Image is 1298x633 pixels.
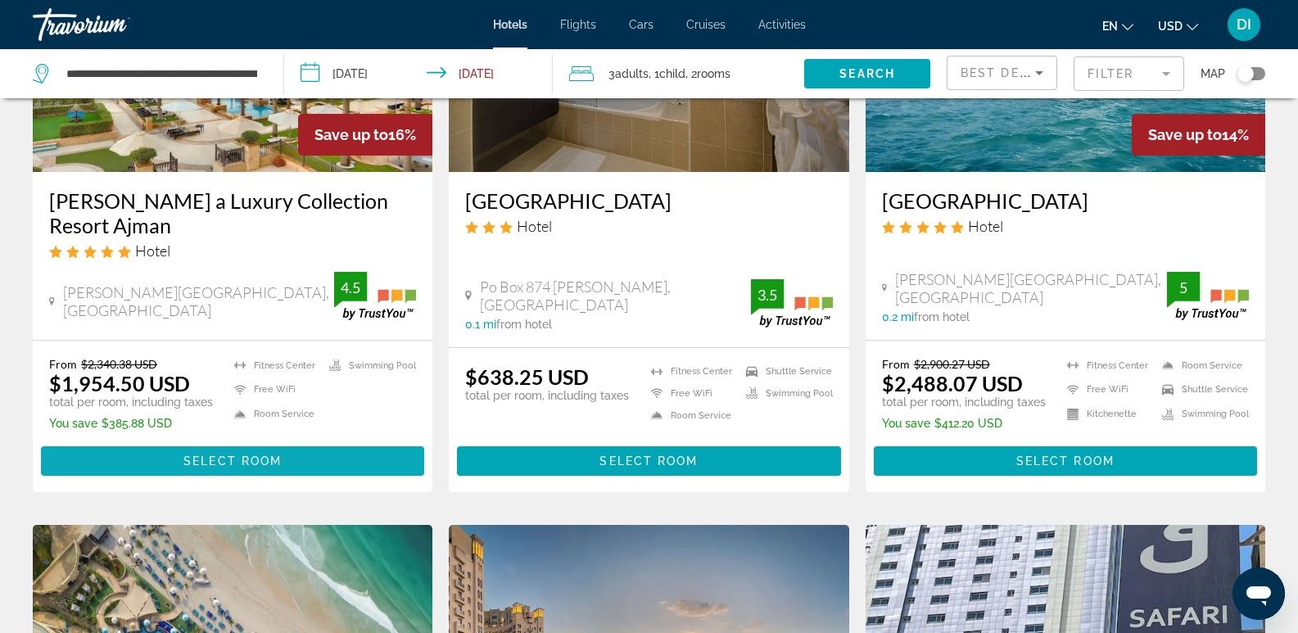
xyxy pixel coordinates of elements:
[882,217,1249,235] div: 5 star Hotel
[457,446,840,476] button: Select Room
[608,62,649,85] span: 3
[135,242,170,260] span: Hotel
[226,406,321,423] li: Room Service
[882,357,910,371] span: From
[465,318,496,331] span: 0.1 mi
[1158,14,1198,38] button: Change currency
[686,18,726,31] a: Cruises
[1059,382,1154,398] li: Free WiFi
[882,417,1046,430] p: $412.20 USD
[1148,126,1222,143] span: Save up to
[839,67,895,80] span: Search
[1237,16,1251,33] span: DI
[697,67,730,80] span: rooms
[49,188,416,237] a: [PERSON_NAME] a Luxury Collection Resort Ajman
[895,270,1167,306] span: [PERSON_NAME][GEOGRAPHIC_DATA], [GEOGRAPHIC_DATA]
[314,126,388,143] span: Save up to
[49,417,97,430] span: You save
[33,3,197,46] a: Travorium
[874,450,1257,468] a: Select Room
[1158,20,1183,33] span: USD
[457,450,840,468] a: Select Room
[1167,272,1249,320] img: trustyou-badge.svg
[961,63,1043,83] mat-select: Sort by
[1167,278,1200,297] div: 5
[480,278,750,314] span: Po Box 874 [PERSON_NAME], [GEOGRAPHIC_DATA]
[629,18,654,31] a: Cars
[1223,7,1265,42] button: User Menu
[49,242,416,260] div: 5 star Hotel
[1225,66,1265,81] button: Toggle map
[1154,382,1249,398] li: Shuttle Service
[496,318,552,331] span: from hotel
[465,364,589,389] ins: $638.25 USD
[1232,567,1285,620] iframe: Кнопка запуска окна обмена сообщениями
[751,285,784,305] div: 3.5
[804,59,930,88] button: Search
[284,49,552,98] button: Check-in date: Oct 24, 2025 Check-out date: Oct 31, 2025
[758,18,806,31] a: Activities
[226,357,321,373] li: Fitness Center
[49,357,77,371] span: From
[599,454,698,468] span: Select Room
[63,283,335,319] span: [PERSON_NAME][GEOGRAPHIC_DATA], [GEOGRAPHIC_DATA]
[334,272,416,320] img: trustyou-badge.svg
[465,188,832,213] a: [GEOGRAPHIC_DATA]
[643,387,738,400] li: Free WiFi
[1154,357,1249,373] li: Room Service
[882,188,1249,213] a: [GEOGRAPHIC_DATA]
[1201,62,1225,85] span: Map
[882,417,930,430] span: You save
[334,278,367,297] div: 4.5
[1102,14,1133,38] button: Change language
[615,67,649,80] span: Adults
[298,114,432,156] div: 16%
[517,217,552,235] span: Hotel
[751,279,833,328] img: trustyou-badge.svg
[1016,454,1115,468] span: Select Room
[649,62,685,85] span: , 1
[882,396,1046,409] p: total per room, including taxes
[1132,114,1265,156] div: 14%
[882,371,1023,396] ins: $2,488.07 USD
[1074,56,1184,92] button: Filter
[49,396,213,409] p: total per room, including taxes
[961,66,1046,79] span: Best Deals
[1059,357,1154,373] li: Fitness Center
[643,409,738,423] li: Room Service
[465,389,629,402] p: total per room, including taxes
[1059,406,1154,423] li: Kitchenette
[874,446,1257,476] button: Select Room
[738,387,833,400] li: Swimming Pool
[968,217,1003,235] span: Hotel
[41,450,424,468] a: Select Room
[183,454,282,468] span: Select Room
[493,18,527,31] a: Hotels
[659,67,685,80] span: Child
[553,49,804,98] button: Travelers: 3 adults, 1 child
[738,364,833,378] li: Shuttle Service
[685,62,730,85] span: , 2
[81,357,157,371] del: $2,340.38 USD
[914,357,990,371] del: $2,900.27 USD
[49,371,190,396] ins: $1,954.50 USD
[41,446,424,476] button: Select Room
[226,382,321,398] li: Free WiFi
[321,357,416,373] li: Swimming Pool
[1102,20,1118,33] span: en
[49,417,213,430] p: $385.88 USD
[1154,406,1249,423] li: Swimming Pool
[560,18,596,31] a: Flights
[914,310,970,323] span: from hotel
[643,364,738,378] li: Fitness Center
[465,217,832,235] div: 3 star Hotel
[882,310,914,323] span: 0.2 mi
